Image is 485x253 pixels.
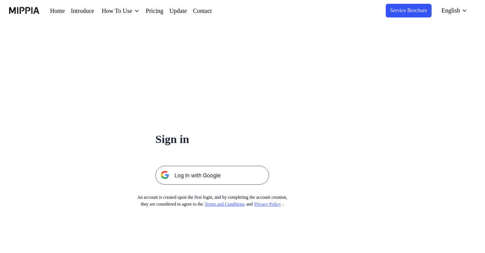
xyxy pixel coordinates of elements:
[50,6,66,16] a: Home
[439,6,462,15] div: English
[205,201,252,207] a: Terms and Conditions
[72,6,100,16] a: Introduce
[106,6,142,16] div: How To Use
[155,130,269,148] h1: Sign in
[180,6,200,16] a: Update
[155,6,174,16] a: Pricing
[106,6,149,16] button: How To Use
[125,194,300,207] div: An account is created upon the first login, and by completing the account creation, they are cons...
[155,166,269,185] img: 구글 로그인 버튼
[435,3,472,18] button: English
[206,6,229,16] a: Contact
[142,8,149,14] img: down
[380,4,431,17] button: Service Brochure
[264,201,293,207] a: Privacy Policy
